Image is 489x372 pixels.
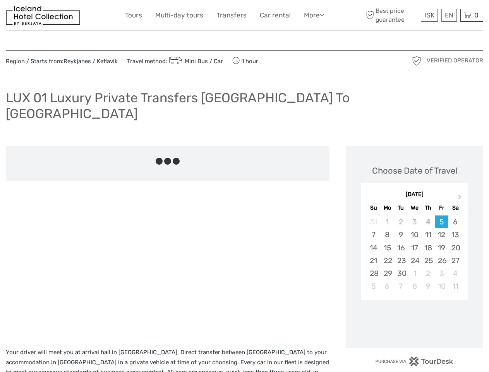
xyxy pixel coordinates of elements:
[394,254,408,267] div: Choose Tuesday, September 23rd, 2025
[381,254,394,267] div: Choose Monday, September 22nd, 2025
[394,228,408,241] div: Choose Tuesday, September 9th, 2025
[125,10,142,21] a: Tours
[408,228,421,241] div: Choose Wednesday, September 10th, 2025
[435,280,448,293] div: Choose Friday, October 10th, 2025
[421,280,435,293] div: Choose Thursday, October 9th, 2025
[364,215,465,293] div: month 2025-09
[410,55,423,67] img: verified_operator_grey_128.png
[394,203,408,213] div: Tu
[435,203,448,213] div: Fr
[304,10,324,21] a: More
[448,267,462,280] div: Choose Saturday, October 4th, 2025
[63,58,118,65] a: Reykjanes / Keflavík
[408,203,421,213] div: We
[448,241,462,254] div: Choose Saturday, September 20th, 2025
[424,11,434,19] span: ISK
[381,267,394,280] div: Choose Monday, September 29th, 2025
[435,241,448,254] div: Choose Friday, September 19th, 2025
[408,215,421,228] div: Not available Wednesday, September 3rd, 2025
[394,215,408,228] div: Not available Tuesday, September 2nd, 2025
[216,10,247,21] a: Transfers
[412,320,417,325] div: Loading...
[448,215,462,228] div: Choose Saturday, September 6th, 2025
[435,267,448,280] div: Choose Friday, October 3rd, 2025
[408,280,421,293] div: Choose Wednesday, October 8th, 2025
[367,254,380,267] div: Choose Sunday, September 21st, 2025
[408,267,421,280] div: Choose Wednesday, October 1st, 2025
[421,267,435,280] div: Choose Thursday, October 2nd, 2025
[448,228,462,241] div: Choose Saturday, September 13th, 2025
[127,55,223,66] span: Travel method:
[375,356,454,366] img: PurchaseViaTourDesk.png
[6,6,80,25] img: 481-8f989b07-3259-4bb0-90ed-3da368179bdc_logo_small.jpg
[394,267,408,280] div: Choose Tuesday, September 30th, 2025
[361,191,468,199] div: [DATE]
[381,280,394,293] div: Choose Monday, October 6th, 2025
[381,228,394,241] div: Choose Monday, September 8th, 2025
[394,280,408,293] div: Choose Tuesday, October 7th, 2025
[367,241,380,254] div: Choose Sunday, September 14th, 2025
[260,10,291,21] a: Car rental
[421,215,435,228] div: Not available Thursday, September 4th, 2025
[232,55,258,66] span: 1 hour
[155,10,203,21] a: Multi-day tours
[167,58,223,65] a: Mini Bus / Car
[421,203,435,213] div: Th
[473,11,480,19] span: 0
[441,9,457,22] div: EN
[448,280,462,293] div: Choose Saturday, October 11th, 2025
[364,7,419,24] span: Best price guarantee
[367,215,380,228] div: Not available Sunday, August 31st, 2025
[394,241,408,254] div: Choose Tuesday, September 16th, 2025
[372,165,457,177] div: Choose Date of Travel
[421,254,435,267] div: Choose Thursday, September 25th, 2025
[381,241,394,254] div: Choose Monday, September 15th, 2025
[455,193,467,205] button: Next Month
[6,57,118,65] span: Region / Starts from:
[367,267,380,280] div: Choose Sunday, September 28th, 2025
[435,215,448,228] div: Choose Friday, September 5th, 2025
[408,241,421,254] div: Choose Wednesday, September 17th, 2025
[421,228,435,241] div: Choose Thursday, September 11th, 2025
[381,215,394,228] div: Not available Monday, September 1st, 2025
[408,254,421,267] div: Choose Wednesday, September 24th, 2025
[448,203,462,213] div: Sa
[435,228,448,241] div: Choose Friday, September 12th, 2025
[421,241,435,254] div: Choose Thursday, September 18th, 2025
[367,203,380,213] div: Su
[435,254,448,267] div: Choose Friday, September 26th, 2025
[6,90,483,121] h1: LUX 01 Luxury Private Transfers [GEOGRAPHIC_DATA] To [GEOGRAPHIC_DATA]
[427,57,483,65] span: Verified Operator
[367,280,380,293] div: Choose Sunday, October 5th, 2025
[448,254,462,267] div: Choose Saturday, September 27th, 2025
[367,228,380,241] div: Choose Sunday, September 7th, 2025
[381,203,394,213] div: Mo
